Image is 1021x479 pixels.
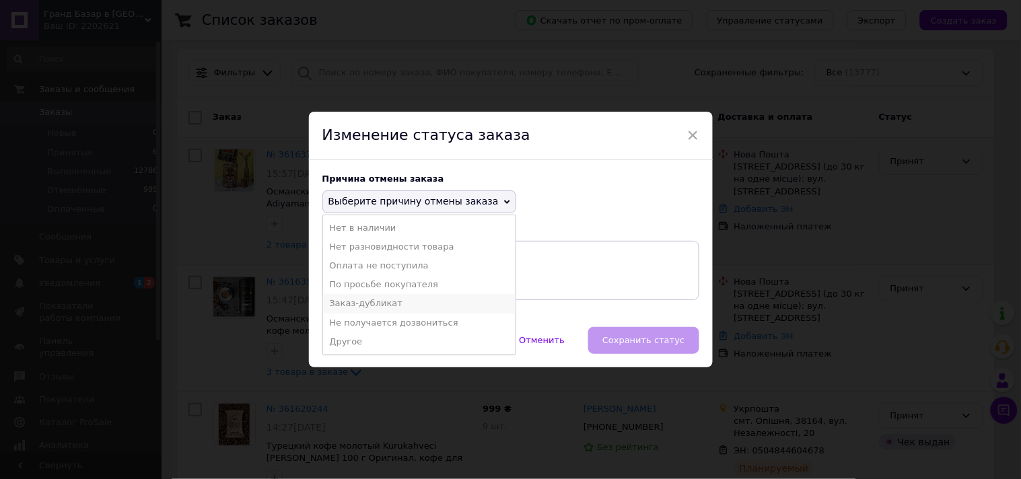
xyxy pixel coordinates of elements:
[323,275,516,294] li: По просьбе покупателя
[323,314,516,332] li: Не получается дозвониться
[323,256,516,275] li: Оплата не поступила
[687,124,699,147] span: ×
[519,335,565,345] span: Отменить
[323,219,516,237] li: Нет в наличии
[328,196,499,207] span: Выберите причину отмены заказа
[505,327,579,354] button: Отменить
[323,237,516,256] li: Нет разновидности товара
[322,174,699,184] div: Причина отмены заказа
[323,332,516,351] li: Другое
[309,112,713,160] div: Изменение статуса заказа
[323,294,516,313] li: Заказ-дубликат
